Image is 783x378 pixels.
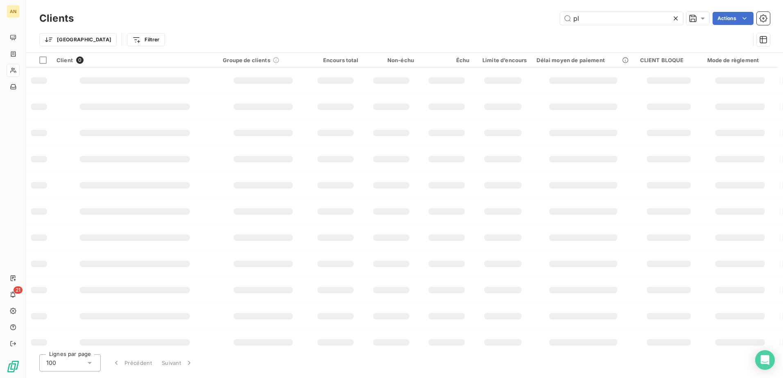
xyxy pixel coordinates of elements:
[479,57,527,63] div: Limite d’encours
[223,57,270,63] span: Groupe de clients
[536,57,630,63] div: Délai moyen de paiement
[707,57,773,63] div: Mode de règlement
[713,12,754,25] button: Actions
[14,286,23,294] span: 21
[57,57,73,63] span: Client
[127,33,165,46] button: Filtrer
[46,359,56,367] span: 100
[560,12,683,25] input: Rechercher
[7,360,20,373] img: Logo LeanPay
[39,11,74,26] h3: Clients
[7,5,20,18] div: AN
[755,350,775,370] div: Open Intercom Messenger
[640,57,697,63] div: CLIENT BLOQUE
[107,354,157,371] button: Précédent
[369,57,414,63] div: Non-échu
[157,354,198,371] button: Suivant
[39,33,117,46] button: [GEOGRAPHIC_DATA]
[76,56,84,64] span: 0
[313,57,358,63] div: Encours total
[424,57,469,63] div: Échu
